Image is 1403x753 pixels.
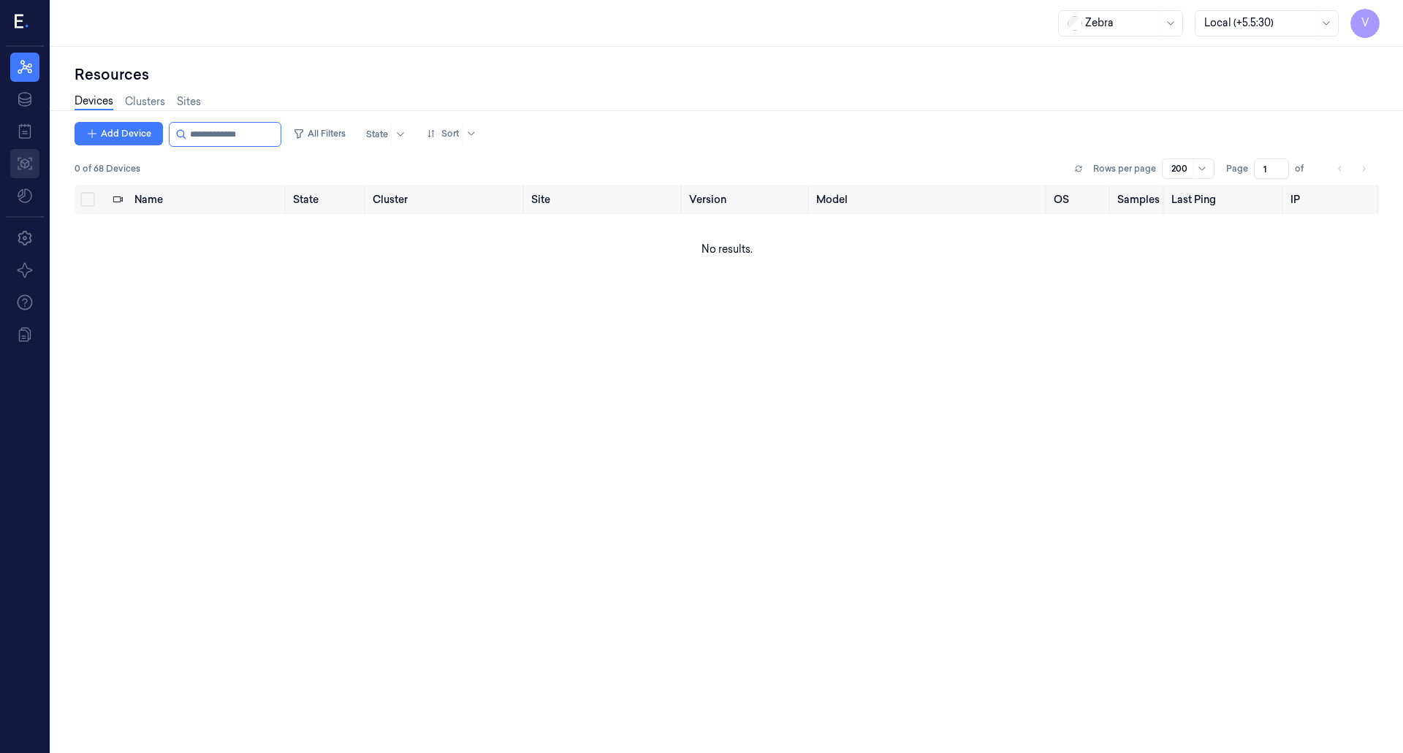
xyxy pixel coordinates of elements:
[129,185,287,214] th: Name
[1285,185,1380,214] th: IP
[75,214,1380,284] td: No results.
[75,93,113,110] a: Devices
[125,94,165,110] a: Clusters
[287,185,367,214] th: State
[1226,162,1248,175] span: Page
[683,185,810,214] th: Version
[1330,158,1374,179] nav: pagination
[1048,185,1111,214] th: OS
[177,94,201,110] a: Sites
[80,192,95,207] button: Select all
[525,185,683,214] th: Site
[1093,162,1156,175] p: Rows per page
[75,64,1380,85] div: Resources
[367,185,525,214] th: Cluster
[1166,185,1285,214] th: Last Ping
[1350,9,1380,38] button: V
[75,162,140,175] span: 0 of 68 Devices
[1111,185,1166,214] th: Samples
[810,185,1048,214] th: Model
[75,122,163,145] button: Add Device
[287,122,351,145] button: All Filters
[1295,162,1318,175] span: of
